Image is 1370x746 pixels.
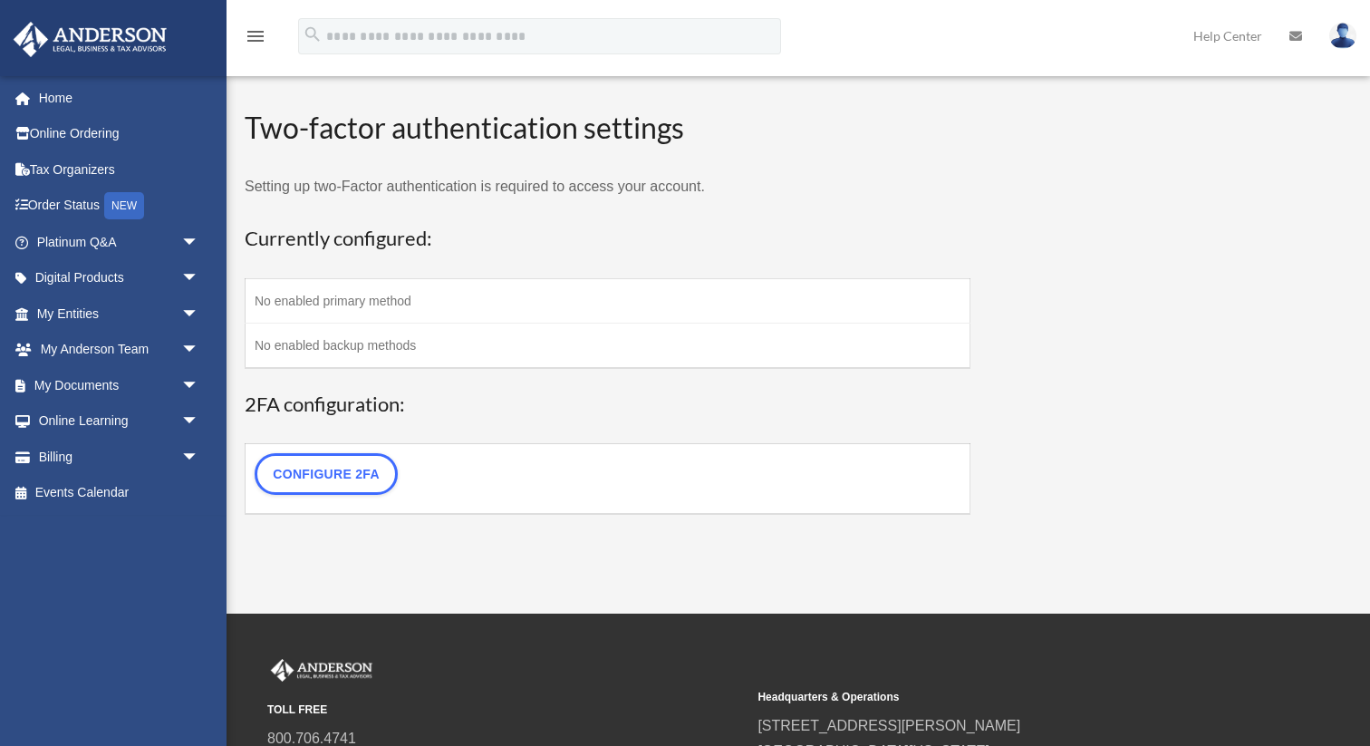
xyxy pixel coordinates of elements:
[13,439,227,475] a: Billingarrow_drop_down
[245,108,970,149] h2: Two-factor authentication settings
[13,332,227,368] a: My Anderson Teamarrow_drop_down
[13,188,227,225] a: Order StatusNEW
[181,332,217,369] span: arrow_drop_down
[245,32,266,47] a: menu
[8,22,172,57] img: Anderson Advisors Platinum Portal
[13,295,227,332] a: My Entitiesarrow_drop_down
[1329,23,1356,49] img: User Pic
[181,439,217,476] span: arrow_drop_down
[13,403,227,440] a: Online Learningarrow_drop_down
[246,323,970,368] td: No enabled backup methods
[267,659,376,683] img: Anderson Advisors Platinum Portal
[245,25,266,47] i: menu
[181,260,217,297] span: arrow_drop_down
[13,475,227,511] a: Events Calendar
[104,192,144,219] div: NEW
[255,453,398,495] a: Configure 2FA
[181,367,217,404] span: arrow_drop_down
[13,367,227,403] a: My Documentsarrow_drop_down
[267,731,356,746] a: 800.706.4741
[13,224,227,260] a: Platinum Q&Aarrow_drop_down
[181,403,217,441] span: arrow_drop_down
[245,174,970,199] p: Setting up two-Factor authentication is required to access your account.
[303,24,323,44] i: search
[13,116,227,152] a: Online Ordering
[245,225,970,253] h3: Currently configured:
[757,688,1235,707] small: Headquarters & Operations
[245,391,970,419] h3: 2FA configuration:
[246,278,970,323] td: No enabled primary method
[757,718,1020,733] a: [STREET_ADDRESS][PERSON_NAME]
[13,151,227,188] a: Tax Organizers
[181,224,217,261] span: arrow_drop_down
[181,295,217,333] span: arrow_drop_down
[13,80,227,116] a: Home
[267,701,745,720] small: TOLL FREE
[13,260,227,296] a: Digital Productsarrow_drop_down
